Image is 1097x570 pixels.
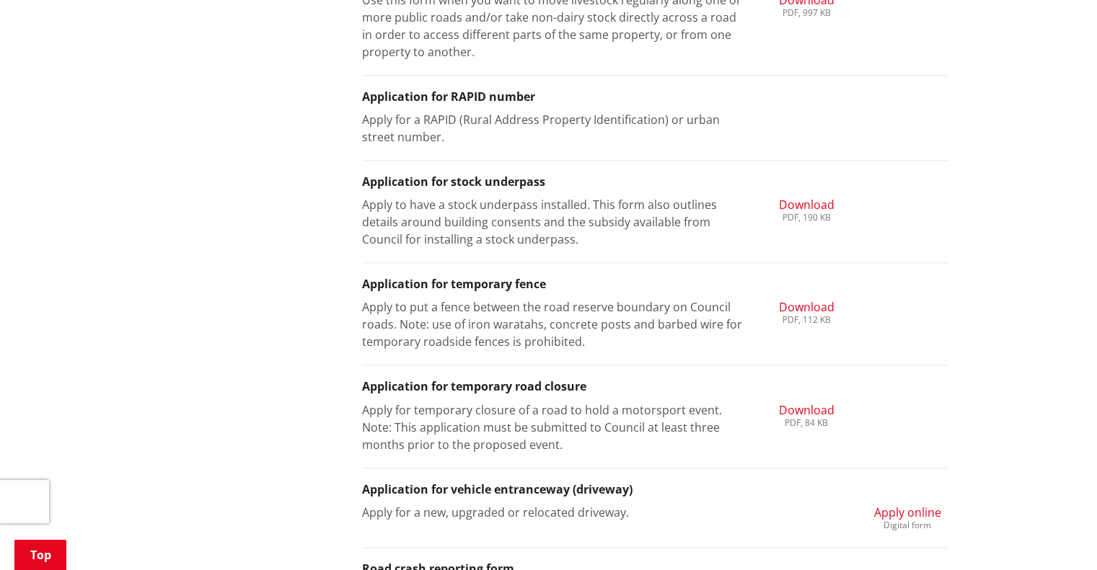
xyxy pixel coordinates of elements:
[778,197,834,213] span: Download
[778,213,834,222] div: PDF, 190 KB
[874,504,941,530] a: Apply online Digital form
[874,504,941,520] span: Apply online
[778,401,834,427] a: Download PDF, 84 KB
[778,9,834,17] div: PDF, 997 KB
[362,380,948,393] h3: Application for temporary road closure
[1031,509,1083,561] iframe: Messenger Launcher
[362,111,745,146] p: Apply for a RAPID (Rural Address Property Identification) or urban street number.
[778,298,834,324] a: Download PDF, 112 KB
[362,504,745,521] p: Apply for a new, upgraded or relocated driveway.
[14,540,66,570] a: Top
[362,483,948,496] h3: Application for vehicle entranceway (driveway)
[362,298,745,350] p: Apply to put a fence between the road reserve boundary on Council roads. Note: use of iron warata...
[362,196,745,248] p: Apply to have a stock underpass installed. This form also outlines details around building consen...
[778,299,834,315] span: Download
[362,175,948,189] h3: Application for stock underpass
[874,521,941,530] div: Digital form
[778,419,834,427] div: PDF, 84 KB
[778,316,834,324] div: PDF, 112 KB
[362,401,745,453] p: Apply for temporary closure of a road to hold a motorsport event. Note: This application must be ...
[778,196,834,222] a: Download PDF, 190 KB
[362,90,948,104] h3: Application for RAPID number
[778,402,834,418] span: Download
[362,277,948,291] h3: Application for temporary fence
